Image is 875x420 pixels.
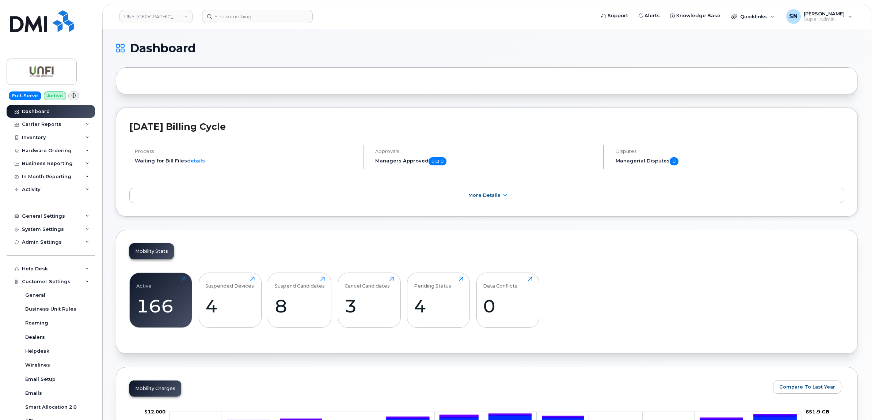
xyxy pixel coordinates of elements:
[483,277,532,323] a: Data Conflicts0
[345,295,394,317] div: 3
[483,295,532,317] div: 0
[375,157,597,165] h5: Managers Approved
[144,409,166,415] g: $0
[275,277,325,289] div: Suspend Candidates
[616,157,844,165] h5: Managerial Disputes
[806,409,829,415] tspan: 651.9 GB
[414,295,463,317] div: 4
[670,157,678,165] span: 0
[136,277,186,323] a: Active166
[345,277,390,289] div: Cancel Candidates
[205,295,255,317] div: 4
[375,149,597,154] h4: Approvals
[135,149,357,154] h4: Process
[773,380,841,394] button: Compare To Last Year
[187,158,205,164] a: details
[414,277,451,289] div: Pending Status
[205,277,254,289] div: Suspended Devices
[779,383,835,390] span: Compare To Last Year
[483,277,517,289] div: Data Conflicts
[136,277,152,289] div: Active
[130,43,196,54] span: Dashboard
[414,277,463,323] a: Pending Status4
[129,121,844,132] h2: [DATE] Billing Cycle
[144,409,166,415] tspan: $12,000
[345,277,394,323] a: Cancel Candidates3
[136,295,186,317] div: 166
[429,157,446,165] span: 0 of 0
[275,295,325,317] div: 8
[468,192,501,198] span: More Details
[135,157,357,164] li: Waiting for Bill Files
[275,277,325,323] a: Suspend Candidates8
[616,149,844,154] h4: Disputes
[205,277,255,323] a: Suspended Devices4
